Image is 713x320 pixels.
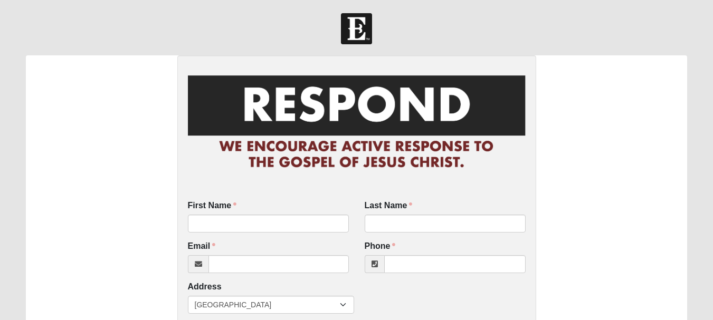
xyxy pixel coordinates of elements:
label: Phone [365,240,396,253]
label: First Name [188,200,237,212]
label: Address [188,281,222,293]
img: Church of Eleven22 Logo [341,13,372,44]
img: RespondCardHeader.png [188,66,526,179]
label: Last Name [365,200,413,212]
label: Email [188,240,216,253]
